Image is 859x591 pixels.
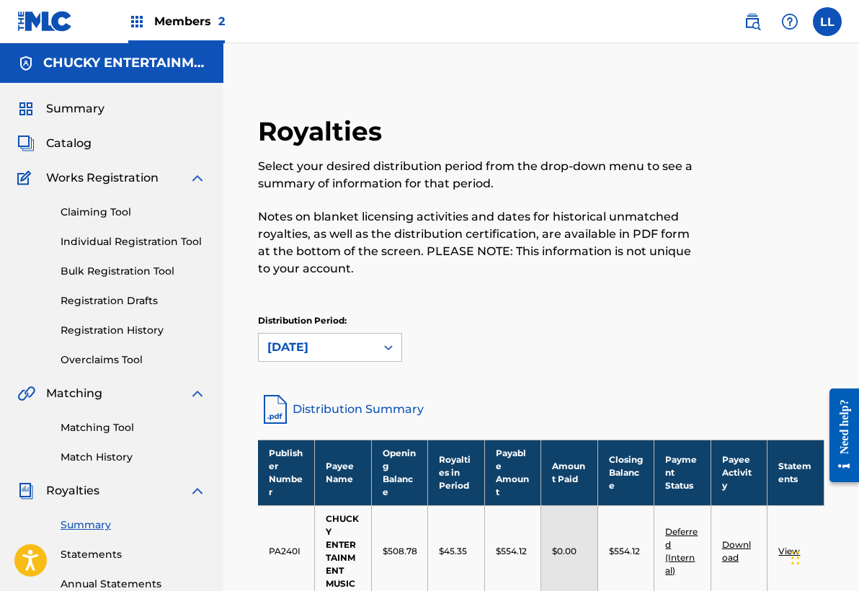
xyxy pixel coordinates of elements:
[258,440,315,505] th: Publisher Number
[61,517,206,533] a: Summary
[17,135,35,152] img: Catalog
[383,545,417,558] p: $508.78
[819,374,859,497] iframe: Resource Center
[428,440,485,505] th: Royalties in Period
[46,135,92,152] span: Catalog
[439,545,467,558] p: $45.35
[744,13,761,30] img: search
[46,100,104,117] span: Summary
[189,385,206,402] img: expand
[813,7,842,36] div: User Menu
[46,385,102,402] span: Matching
[61,420,206,435] a: Matching Tool
[767,440,824,505] th: Statements
[258,314,402,327] p: Distribution Period:
[775,7,804,36] div: Help
[722,539,751,563] a: Download
[154,13,225,30] span: Members
[258,115,389,148] h2: Royalties
[189,482,206,499] img: expand
[61,352,206,368] a: Overclaims Tool
[738,7,767,36] a: Public Search
[189,169,206,187] img: expand
[267,339,367,356] div: [DATE]
[787,522,859,591] iframe: Chat Widget
[128,13,146,30] img: Top Rightsholders
[61,547,206,562] a: Statements
[46,482,99,499] span: Royalties
[654,440,711,505] th: Payment Status
[61,450,206,465] a: Match History
[778,546,800,556] a: View
[17,11,73,32] img: MLC Logo
[17,169,36,187] img: Works Registration
[17,385,35,402] img: Matching
[61,205,206,220] a: Claiming Tool
[541,440,598,505] th: Amount Paid
[781,13,798,30] img: help
[496,545,527,558] p: $554.12
[61,264,206,279] a: Bulk Registration Tool
[258,158,694,192] p: Select your desired distribution period from the drop-down menu to see a summary of information f...
[61,293,206,308] a: Registration Drafts
[484,440,541,505] th: Payable Amount
[61,234,206,249] a: Individual Registration Tool
[61,323,206,338] a: Registration History
[17,482,35,499] img: Royalties
[43,55,206,71] h5: CHUCKY ENTERTAINMENT MUSIC
[218,14,225,28] span: 2
[665,526,698,576] a: Deferred (Internal)
[17,100,35,117] img: Summary
[711,440,767,505] th: Payee Activity
[17,135,92,152] a: CatalogCatalog
[258,392,824,427] a: Distribution Summary
[609,545,640,558] p: $554.12
[258,392,293,427] img: distribution-summary-pdf
[17,55,35,72] img: Accounts
[258,208,694,277] p: Notes on blanket licensing activities and dates for historical unmatched royalties, as well as th...
[17,100,104,117] a: SummarySummary
[597,440,654,505] th: Closing Balance
[791,536,800,579] div: Drag
[371,440,428,505] th: Opening Balance
[46,169,159,187] span: Works Registration
[315,440,372,505] th: Payee Name
[552,545,577,558] p: $0.00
